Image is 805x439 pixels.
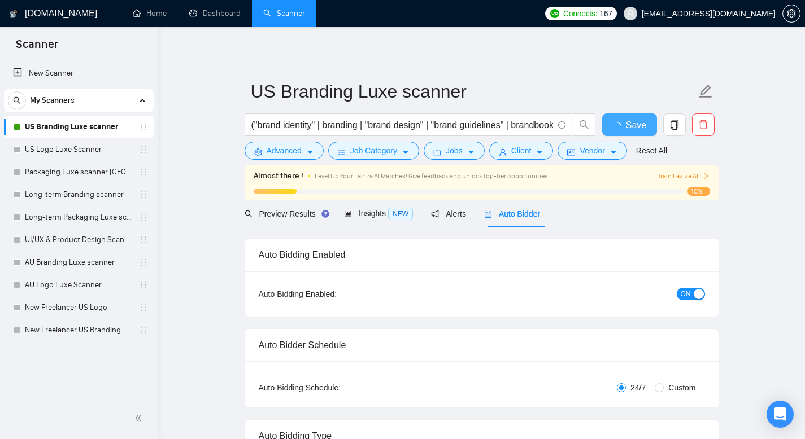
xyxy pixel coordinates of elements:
span: loading [612,122,626,131]
span: holder [139,213,148,222]
button: idcardVendorcaret-down [558,142,626,160]
span: notification [431,210,439,218]
span: copy [664,120,685,130]
span: right [703,173,710,179]
span: ON [681,288,691,300]
a: dashboardDashboard [189,8,241,18]
button: userClientcaret-down [489,142,554,160]
span: robot [484,210,492,218]
a: homeHome [133,8,167,18]
a: New Scanner [13,62,145,85]
button: barsJob Categorycaret-down [328,142,419,160]
span: holder [139,168,148,177]
span: Save [626,118,646,132]
a: Reset All [636,144,667,157]
span: Insights [344,209,413,218]
button: search [573,113,595,136]
span: Auto Bidder [484,209,540,218]
span: search [573,120,595,130]
span: Custom [664,381,700,394]
span: edit [698,84,713,99]
span: holder [139,258,148,267]
img: logo [10,5,18,23]
a: setting [782,9,800,18]
button: setting [782,5,800,23]
span: holder [139,303,148,312]
span: bars [338,148,346,156]
a: New Freelancer US Branding [25,319,132,341]
li: My Scanners [4,89,154,341]
span: Almost there ! [254,170,303,182]
a: AU Branding Luxe scanner [25,251,132,274]
a: New Freelancer US Logo [25,296,132,319]
span: 167 [599,7,612,20]
span: holder [139,190,148,199]
span: holder [139,145,148,154]
span: My Scanners [30,89,75,112]
span: caret-down [306,148,314,156]
span: Alerts [431,209,466,218]
li: New Scanner [4,62,154,85]
div: Tooltip anchor [320,209,330,219]
span: 24/7 [626,381,650,394]
a: AU Logo Luxe Scanner [25,274,132,296]
a: Long-term Branding scanner [25,183,132,206]
div: Open Intercom Messenger [767,401,794,428]
span: setting [254,148,262,156]
button: folderJobscaret-down [424,142,485,160]
div: Auto Bidding Enabled [259,239,705,271]
span: area-chart [344,209,352,217]
span: Level Up Your Laziza AI Matches! Give feedback and unlock top-tier opportunities ! [315,172,551,180]
span: holder [139,235,148,244]
span: info-circle [558,121,565,129]
span: Jobs [446,144,463,157]
button: copy [663,113,686,136]
div: Auto Bidding Enabled: [259,288,407,300]
input: Search Freelance Jobs... [251,118,553,132]
span: Advanced [267,144,302,157]
input: Scanner name... [251,77,696,106]
img: upwork-logo.png [550,9,559,18]
span: Preview Results [245,209,326,218]
span: Client [511,144,532,157]
div: Auto Bidder Schedule [259,329,705,361]
span: double-left [134,412,146,424]
span: caret-down [402,148,410,156]
a: UI/UX & Product Design Scanner [25,229,132,251]
span: 10% [687,187,710,196]
a: Long-term Packaging Luxe scanner [25,206,132,229]
span: delete [693,120,714,130]
span: caret-down [467,148,475,156]
span: search [8,96,25,104]
span: user [626,10,634,17]
span: Vendor [580,144,604,157]
span: caret-down [536,148,543,156]
span: NEW [388,208,413,220]
span: Scanner [7,36,67,60]
button: search [8,91,26,109]
a: US Branding Luxe scanner [25,116,132,138]
span: user [499,148,507,156]
button: delete [692,113,715,136]
span: folder [433,148,441,156]
a: searchScanner [263,8,305,18]
a: Packaging Luxe scanner [GEOGRAPHIC_DATA] [25,161,132,183]
span: holder [139,280,148,289]
span: Job Category [350,144,397,157]
span: holder [139,326,148,335]
div: Auto Bidding Schedule: [259,381,407,394]
span: Connects: [563,7,597,20]
button: settingAdvancedcaret-down [245,142,324,160]
button: Train Laziza AI [658,171,710,182]
span: caret-down [610,148,617,156]
span: holder [139,122,148,131]
span: setting [783,9,800,18]
button: Save [602,113,657,136]
span: search [245,210,253,218]
span: idcard [567,148,575,156]
a: US Logo Luxe Scanner [25,138,132,161]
